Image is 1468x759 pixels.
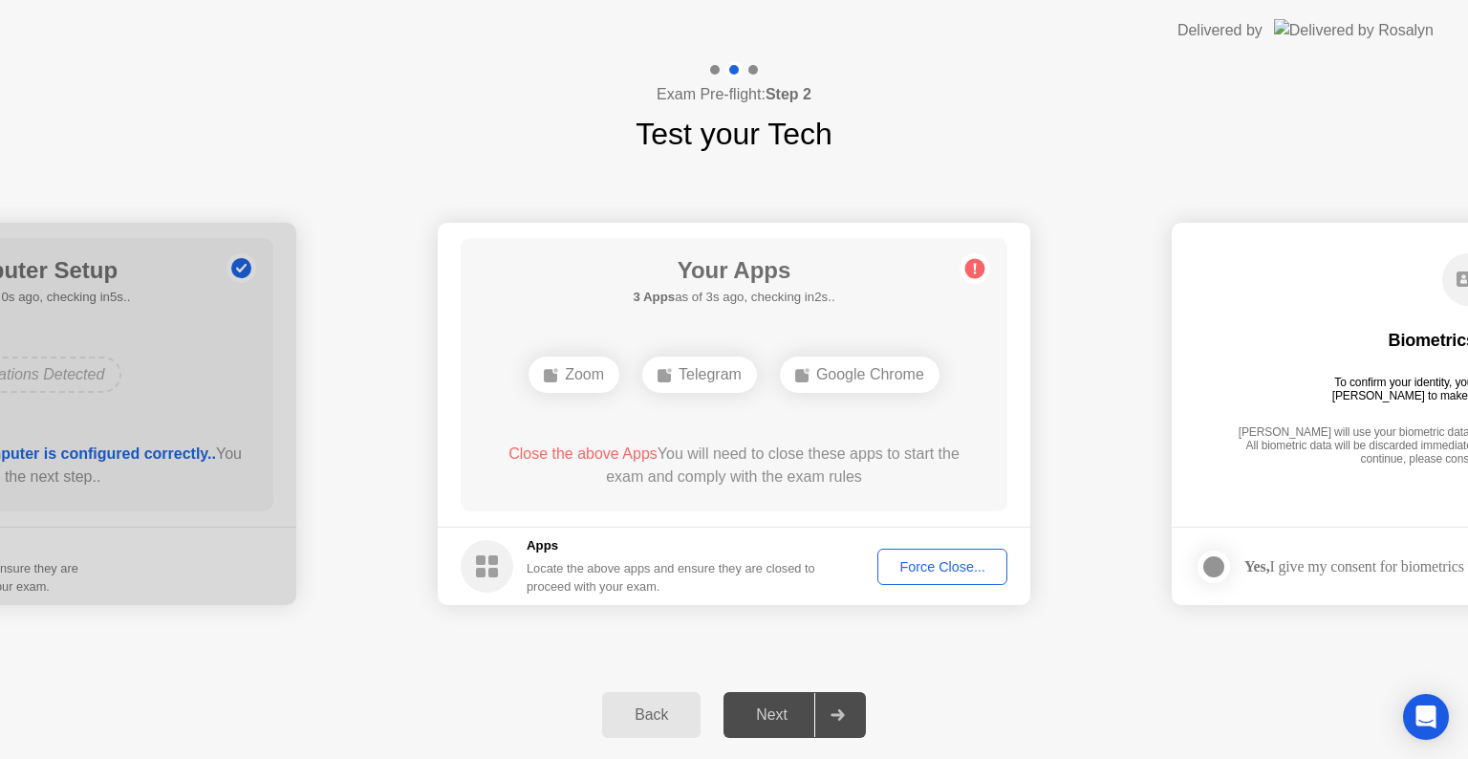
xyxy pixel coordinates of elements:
[1403,694,1449,740] div: Open Intercom Messenger
[602,692,701,738] button: Back
[527,536,816,555] h5: Apps
[608,706,695,724] div: Back
[877,549,1007,585] button: Force Close...
[884,559,1001,575] div: Force Close...
[1244,558,1269,575] strong: Yes,
[508,445,658,462] span: Close the above Apps
[780,357,939,393] div: Google Chrome
[1274,19,1434,41] img: Delivered by Rosalyn
[1177,19,1263,42] div: Delivered by
[633,288,834,307] h5: as of 3s ago, checking in2s..
[529,357,619,393] div: Zoom
[657,83,811,106] h4: Exam Pre-flight:
[729,706,814,724] div: Next
[527,559,816,596] div: Locate the above apps and ensure they are closed to proceed with your exam.
[633,290,675,304] b: 3 Apps
[636,111,832,157] h1: Test your Tech
[723,692,866,738] button: Next
[488,443,981,488] div: You will need to close these apps to start the exam and comply with the exam rules
[642,357,757,393] div: Telegram
[766,86,811,102] b: Step 2
[633,253,834,288] h1: Your Apps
